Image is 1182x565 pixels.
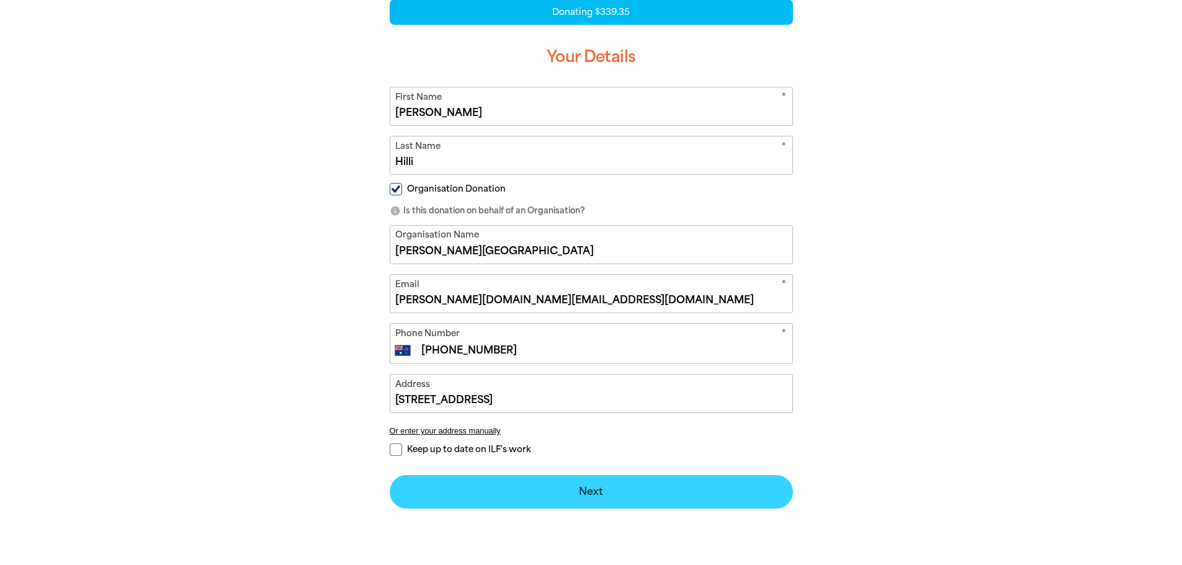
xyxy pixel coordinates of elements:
p: Is this donation on behalf of an Organisation? [390,205,793,217]
h3: Your Details [390,37,793,77]
span: Organisation Donation [407,183,506,195]
input: Keep up to date on ILF's work [390,443,402,456]
button: Next [390,475,793,509]
i: info [390,205,401,216]
span: Keep up to date on ILF's work [407,443,531,455]
input: Organisation Donation [390,183,402,195]
button: Or enter your address manually [390,426,793,435]
i: Required [781,327,786,342]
